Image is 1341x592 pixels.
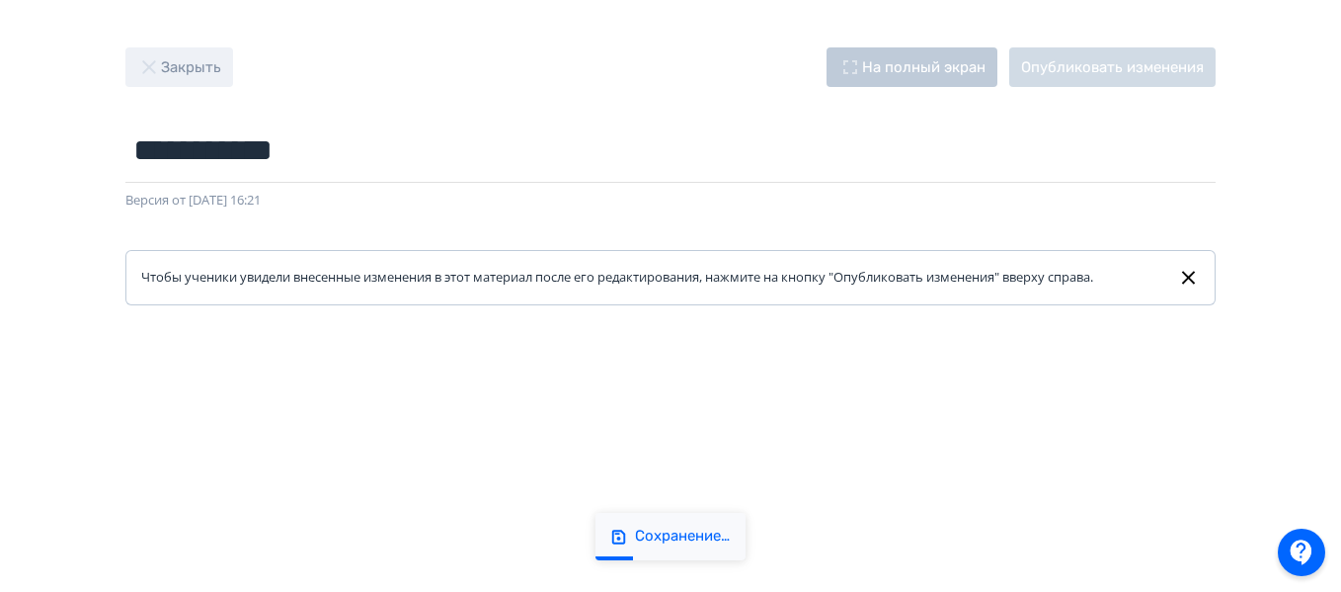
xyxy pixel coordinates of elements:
[125,191,1216,211] div: Версия от [DATE] 16:21
[827,47,997,87] button: На полный экран
[141,268,1109,288] div: Чтобы ученики увидели внесенные изменения в этот материал после его редактирования, нажмите на кн...
[125,47,233,87] button: Закрыть
[1009,47,1216,87] button: Опубликовать изменения
[635,527,730,547] div: Сохранение…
